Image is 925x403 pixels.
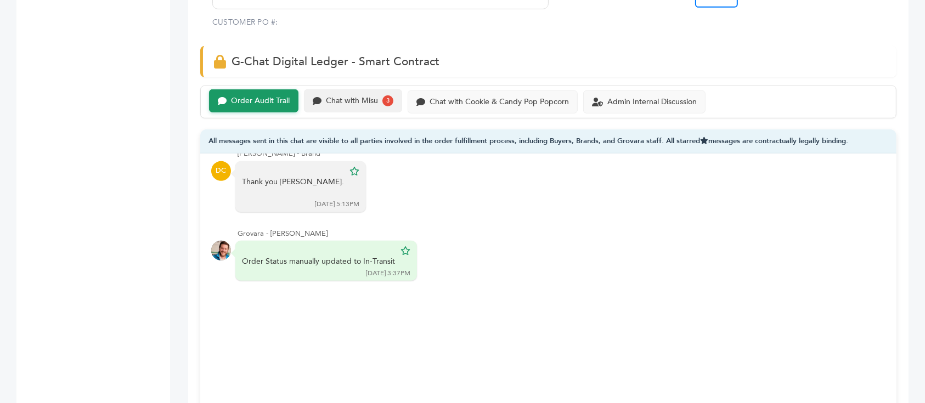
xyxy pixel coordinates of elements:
[382,95,393,106] div: 3
[212,17,278,28] label: CUSTOMER PO #:
[315,200,359,209] div: [DATE] 5:13PM
[366,269,410,278] div: [DATE] 3:37PM
[607,98,697,107] div: Admin Internal Discussion
[326,97,378,106] div: Chat with Misu
[232,54,439,70] span: G-Chat Digital Ledger - Smart Contract
[238,229,885,239] div: Grovara - [PERSON_NAME]
[242,177,344,198] div: Thank you [PERSON_NAME].
[231,97,290,106] div: Order Audit Trail
[211,161,231,181] div: DC
[242,256,395,267] div: Order Status manually updated to In-Transit
[200,129,896,154] div: All messages sent in this chat are visible to all parties involved in the order fulfillment proce...
[238,149,885,158] div: [PERSON_NAME] - Brand
[430,98,569,107] div: Chat with Cookie & Candy Pop Popcorn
